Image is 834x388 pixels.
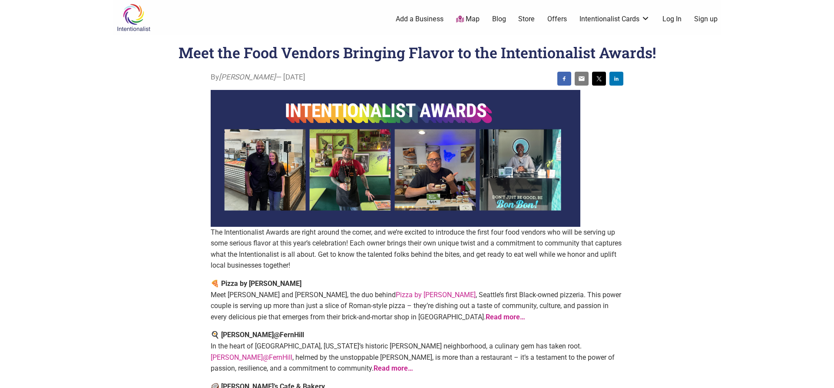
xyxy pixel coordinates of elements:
[579,14,650,24] a: Intentionalist Cards
[518,14,535,24] a: Store
[613,75,620,82] img: linkedin sharing button
[211,331,304,339] strong: 🍳 [PERSON_NAME]@FernHill
[211,278,623,322] p: Meet [PERSON_NAME] and [PERSON_NAME], the duo behind , Seattle’s first Black-owned pizzeria. This...
[561,75,568,82] img: facebook sharing button
[211,279,301,288] strong: 🍕 Pizza by [PERSON_NAME]
[211,353,292,361] a: [PERSON_NAME]@FernHill
[179,43,656,62] h1: Meet the Food Vendors Bringing Flavor to the Intentionalist Awards!
[486,313,525,321] a: Read more…
[211,329,623,374] p: In the heart of [GEOGRAPHIC_DATA], [US_STATE]’s historic [PERSON_NAME] neighborhood, a culinary g...
[492,14,506,24] a: Blog
[694,14,718,24] a: Sign up
[396,14,443,24] a: Add a Business
[211,227,623,271] p: The Intentionalist Awards are right around the corner, and we’re excited to introduce the first f...
[211,72,305,83] span: By — [DATE]
[662,14,682,24] a: Log In
[113,3,154,32] img: Intentionalist
[374,364,413,372] a: Read more…
[547,14,567,24] a: Offers
[219,73,276,81] i: [PERSON_NAME]
[578,75,585,82] img: email sharing button
[456,14,480,24] a: Map
[396,291,476,299] a: Pizza by [PERSON_NAME]
[596,75,602,82] img: twitter sharing button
